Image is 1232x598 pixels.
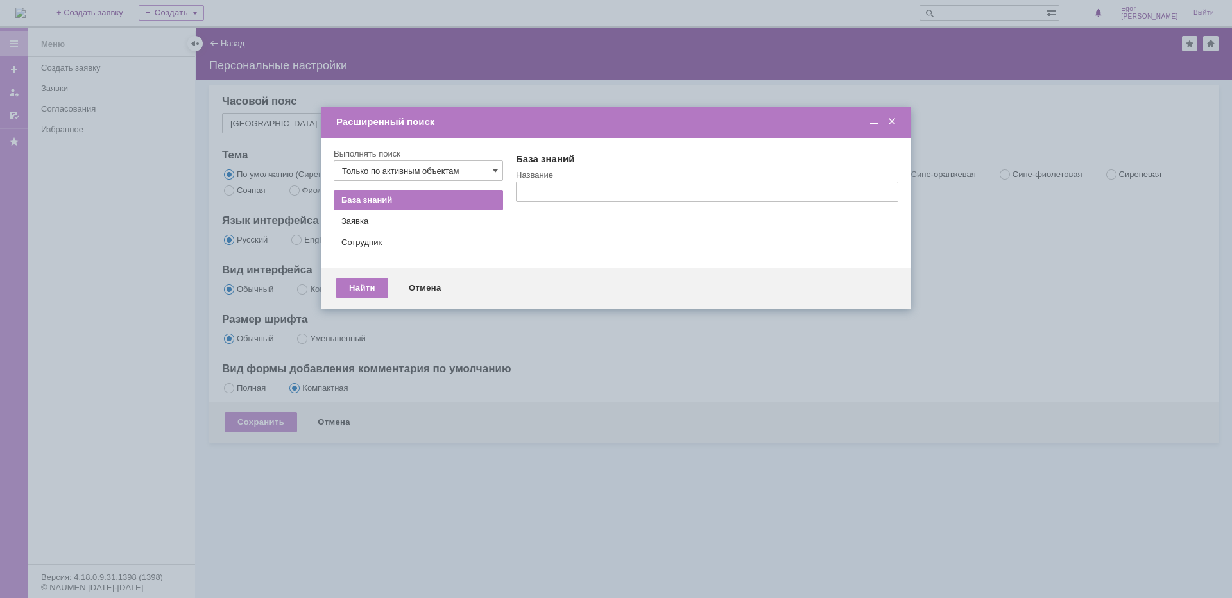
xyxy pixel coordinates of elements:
[336,116,898,128] div: Расширенный поиск
[516,154,896,164] div: База знаний
[886,116,898,128] span: Закрыть
[341,195,392,205] span: База знаний
[341,237,382,247] span: Сотрудник
[341,216,368,226] span: Заявка
[334,149,501,158] div: Выполнять поиск
[516,171,896,179] div: Название
[868,116,880,128] span: Свернуть (Ctrl + M)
